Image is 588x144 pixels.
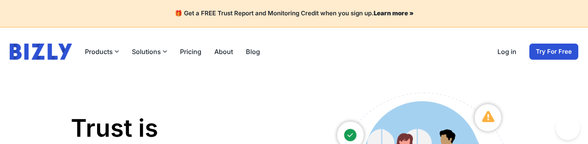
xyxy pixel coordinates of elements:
h4: 🎁 Get a FREE Trust Report and Monitoring Credit when you sign up. [10,10,578,17]
a: About [214,47,233,56]
a: Try For Free [529,44,578,60]
iframe: Toggle Customer Support [556,116,580,140]
button: Solutions [132,47,167,56]
span: Trust is [71,113,158,142]
button: Products [85,47,119,56]
a: Learn more » [374,9,414,17]
a: Pricing [180,47,201,56]
a: Log in [497,47,516,56]
a: Blog [246,47,260,56]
